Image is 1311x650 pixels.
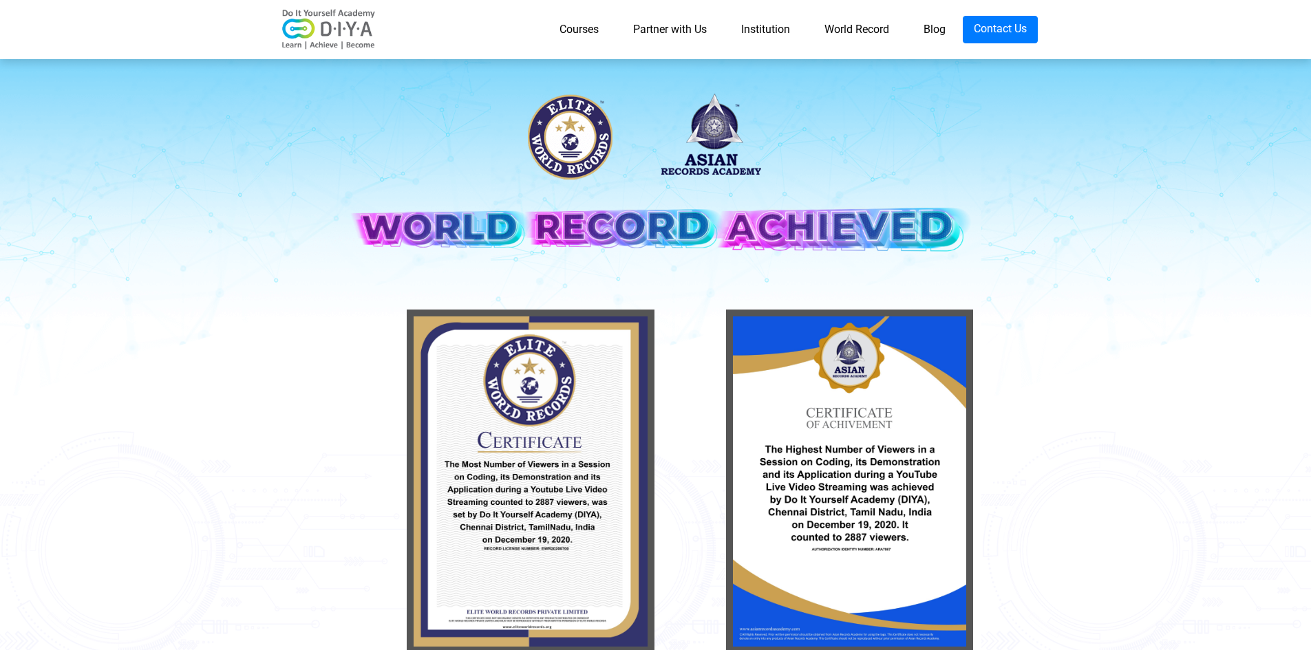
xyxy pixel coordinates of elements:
[542,16,616,43] a: Courses
[616,16,724,43] a: Partner with Us
[807,16,906,43] a: World Record
[339,82,972,286] img: banner-desk.png
[724,16,807,43] a: Institution
[274,9,384,50] img: logo-v2.png
[906,16,963,43] a: Blog
[963,16,1038,43] a: Contact Us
